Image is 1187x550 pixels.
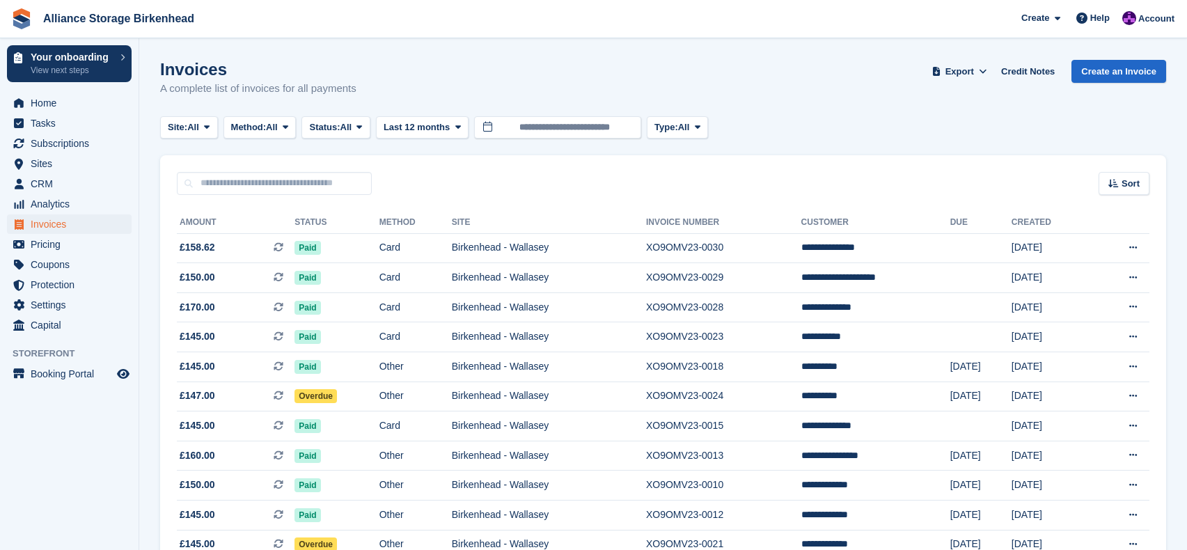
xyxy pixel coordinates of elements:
span: Paid [294,360,320,374]
button: Method: All [223,116,297,139]
td: Birkenhead - Wallasey [452,263,646,293]
a: menu [7,235,132,254]
td: [DATE] [950,382,1012,411]
td: Card [379,411,452,441]
td: XO9OMV23-0030 [646,233,801,263]
a: menu [7,154,132,173]
td: XO9OMV23-0023 [646,322,801,352]
span: Sites [31,154,114,173]
span: £158.62 [180,240,215,255]
a: menu [7,134,132,153]
td: Other [379,352,452,382]
td: Other [379,501,452,531]
td: [DATE] [1012,441,1091,471]
th: Created [1012,212,1091,234]
span: Create [1021,11,1049,25]
a: Your onboarding View next steps [7,45,132,82]
td: Birkenhead - Wallasey [452,501,646,531]
span: £145.00 [180,508,215,522]
span: Invoices [31,214,114,234]
span: Paid [294,478,320,492]
span: Overdue [294,389,337,403]
span: Paid [294,449,320,463]
span: Export [945,65,974,79]
td: [DATE] [950,501,1012,531]
span: All [187,120,199,134]
td: [DATE] [950,441,1012,471]
span: Subscriptions [31,134,114,153]
span: All [678,120,690,134]
td: XO9OMV23-0012 [646,501,801,531]
td: Card [379,322,452,352]
span: Status: [309,120,340,134]
span: Last 12 months [384,120,450,134]
p: View next steps [31,64,113,77]
td: Card [379,233,452,263]
span: Pricing [31,235,114,254]
a: Credit Notes [996,60,1060,83]
a: menu [7,93,132,113]
span: Method: [231,120,267,134]
span: Home [31,93,114,113]
a: Preview store [115,366,132,382]
a: menu [7,174,132,194]
span: Coupons [31,255,114,274]
span: Account [1138,12,1174,26]
span: Protection [31,275,114,294]
span: Booking Portal [31,364,114,384]
span: Help [1090,11,1110,25]
th: Due [950,212,1012,234]
span: Settings [31,295,114,315]
span: £150.00 [180,270,215,285]
td: XO9OMV23-0013 [646,441,801,471]
img: stora-icon-8386f47178a22dfd0bd8f6a31ec36ba5ce8667c1dd55bd0f319d3a0aa187defe.svg [11,8,32,29]
td: [DATE] [1012,292,1091,322]
td: XO9OMV23-0015 [646,411,801,441]
a: menu [7,275,132,294]
img: Romilly Norton [1122,11,1136,25]
span: £147.00 [180,388,215,403]
span: Sort [1122,177,1140,191]
td: XO9OMV23-0010 [646,471,801,501]
th: Site [452,212,646,234]
td: XO9OMV23-0028 [646,292,801,322]
td: Birkenhead - Wallasey [452,352,646,382]
td: [DATE] [1012,263,1091,293]
button: Site: All [160,116,218,139]
a: menu [7,255,132,274]
th: Invoice Number [646,212,801,234]
td: Other [379,441,452,471]
span: Paid [294,301,320,315]
span: Capital [31,315,114,335]
td: [DATE] [1012,501,1091,531]
a: menu [7,194,132,214]
td: Birkenhead - Wallasey [452,322,646,352]
td: XO9OMV23-0029 [646,263,801,293]
td: Other [379,382,452,411]
span: £145.00 [180,418,215,433]
a: menu [7,295,132,315]
a: menu [7,214,132,234]
span: £145.00 [180,329,215,344]
th: Status [294,212,379,234]
td: Birkenhead - Wallasey [452,471,646,501]
td: XO9OMV23-0024 [646,382,801,411]
td: [DATE] [1012,411,1091,441]
span: Site: [168,120,187,134]
button: Last 12 months [376,116,469,139]
span: £145.00 [180,359,215,374]
h1: Invoices [160,60,356,79]
p: Your onboarding [31,52,113,62]
td: [DATE] [950,352,1012,382]
span: All [266,120,278,134]
span: Paid [294,508,320,522]
button: Status: All [301,116,370,139]
a: menu [7,315,132,335]
span: Paid [294,419,320,433]
td: Other [379,471,452,501]
span: Analytics [31,194,114,214]
td: [DATE] [1012,382,1091,411]
a: Alliance Storage Birkenhead [38,7,200,30]
td: Card [379,292,452,322]
span: Paid [294,241,320,255]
